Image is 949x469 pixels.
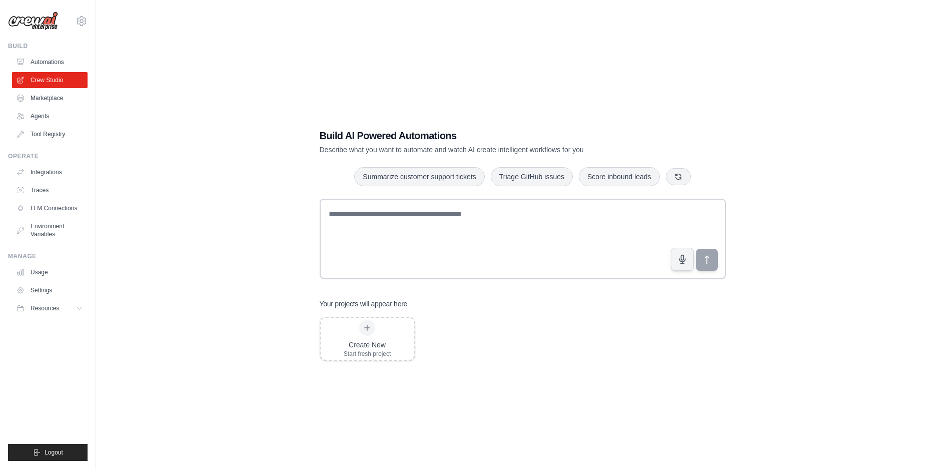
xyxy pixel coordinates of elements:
a: Agents [12,108,88,124]
a: LLM Connections [12,200,88,216]
div: Build [8,42,88,50]
div: Operate [8,152,88,160]
a: Traces [12,182,88,198]
span: Resources [31,304,59,312]
button: Score inbound leads [579,167,660,186]
div: Manage [8,252,88,260]
button: Logout [8,444,88,461]
button: Triage GitHub issues [491,167,573,186]
div: Start fresh project [344,350,391,358]
img: Logo [8,12,58,31]
button: Resources [12,300,88,316]
div: Create New [344,340,391,350]
button: Click to speak your automation idea [671,248,694,271]
a: Tool Registry [12,126,88,142]
a: Crew Studio [12,72,88,88]
button: Summarize customer support tickets [354,167,484,186]
p: Describe what you want to automate and watch AI create intelligent workflows for you [320,145,656,155]
button: Get new suggestions [666,168,691,185]
a: Environment Variables [12,218,88,242]
h1: Build AI Powered Automations [320,129,656,143]
a: Marketplace [12,90,88,106]
h3: Your projects will appear here [320,299,408,309]
a: Usage [12,264,88,280]
span: Logout [45,448,63,456]
a: Integrations [12,164,88,180]
a: Automations [12,54,88,70]
a: Settings [12,282,88,298]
